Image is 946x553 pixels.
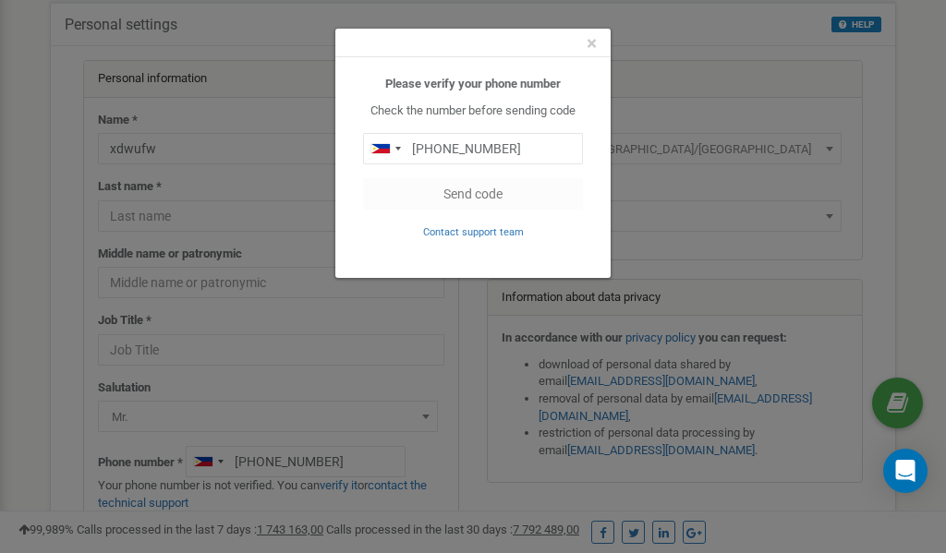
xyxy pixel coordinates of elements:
[587,34,597,54] button: Close
[363,102,583,120] p: Check the number before sending code
[363,133,583,164] input: 0905 123 4567
[883,449,928,493] div: Open Intercom Messenger
[423,224,524,238] a: Contact support team
[385,77,561,90] b: Please verify your phone number
[364,134,406,163] div: Telephone country code
[363,178,583,210] button: Send code
[423,226,524,238] small: Contact support team
[587,32,597,54] span: ×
